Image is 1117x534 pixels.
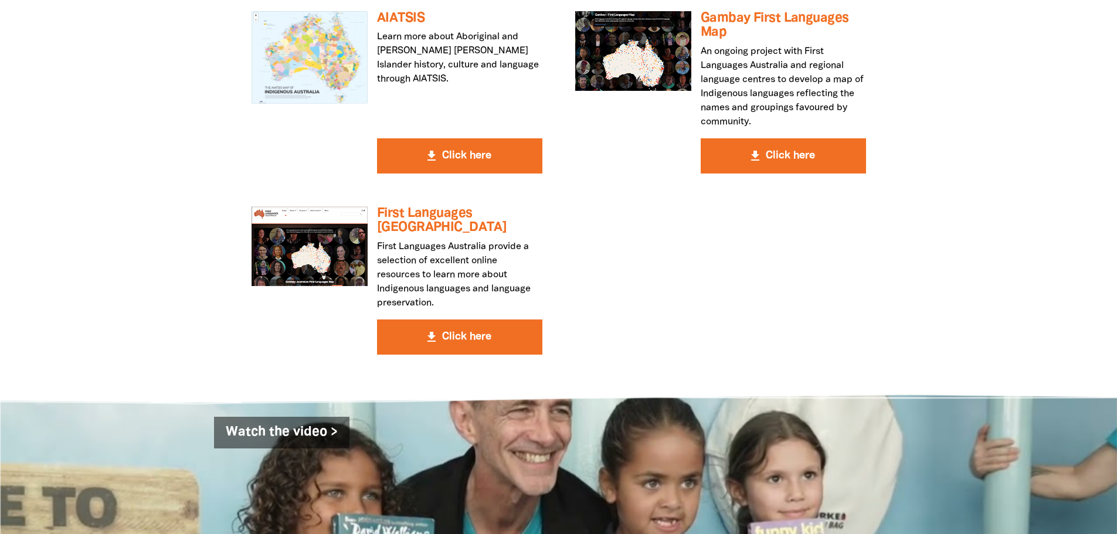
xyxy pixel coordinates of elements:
[701,11,866,40] h3: Gambay First Languages Map
[377,206,542,235] h3: First Languages [GEOGRAPHIC_DATA]
[377,138,542,174] button: get_app Click here
[377,11,542,26] h3: AIATSIS
[575,11,691,91] img: Gambay First Languages Map
[252,11,368,104] img: AIATSIS
[425,330,439,344] i: get_app
[252,206,368,286] img: First Languages Australia
[377,319,542,355] button: get_app Click here
[425,149,439,163] i: get_app
[214,417,349,448] a: Watch the video >
[701,138,866,174] button: get_app Click here
[748,149,762,163] i: get_app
